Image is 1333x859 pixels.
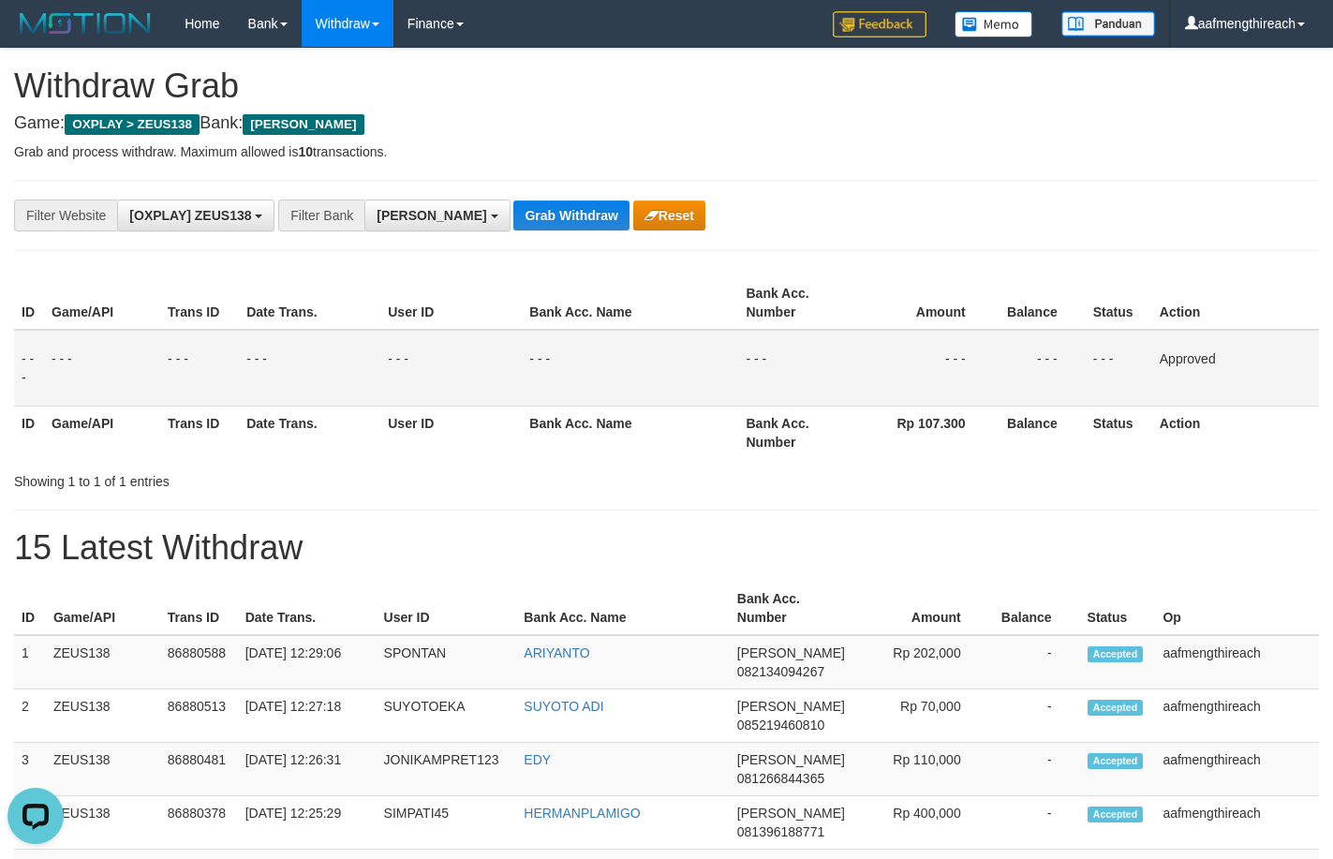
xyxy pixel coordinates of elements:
[377,635,517,689] td: SPONTAN
[989,582,1080,635] th: Balance
[160,582,238,635] th: Trans ID
[516,582,730,635] th: Bank Acc. Name
[1155,635,1319,689] td: aafmengthireach
[14,276,44,330] th: ID
[377,582,517,635] th: User ID
[1086,406,1152,459] th: Status
[989,796,1080,850] td: -
[1155,582,1319,635] th: Op
[1155,796,1319,850] td: aafmengthireach
[1088,700,1144,716] span: Accepted
[852,796,989,850] td: Rp 400,000
[46,582,160,635] th: Game/API
[364,200,510,231] button: [PERSON_NAME]
[377,796,517,850] td: SIMPATI45
[160,796,238,850] td: 86880378
[160,330,239,407] td: - - -
[129,208,251,223] span: [OXPLAY] ZEUS138
[833,11,926,37] img: Feedback.jpg
[1086,330,1152,407] td: - - -
[239,406,380,459] th: Date Trans.
[239,276,380,330] th: Date Trans.
[14,200,117,231] div: Filter Website
[852,689,989,743] td: Rp 70,000
[46,689,160,743] td: ZEUS138
[737,824,824,839] span: Copy 081396188771 to clipboard
[1088,807,1144,822] span: Accepted
[238,689,377,743] td: [DATE] 12:27:18
[14,689,46,743] td: 2
[44,406,160,459] th: Game/API
[1155,689,1319,743] td: aafmengthireach
[524,806,640,821] a: HERMANPLAMIGO
[160,406,239,459] th: Trans ID
[524,699,603,714] a: SUYOTO ADI
[955,11,1033,37] img: Button%20Memo.svg
[1152,276,1319,330] th: Action
[117,200,274,231] button: [OXPLAY] ZEUS138
[7,7,64,64] button: Open LiveChat chat widget
[14,406,44,459] th: ID
[1088,753,1144,769] span: Accepted
[243,114,363,135] span: [PERSON_NAME]
[14,635,46,689] td: 1
[14,67,1319,105] h1: Withdraw Grab
[238,635,377,689] td: [DATE] 12:29:06
[852,743,989,796] td: Rp 110,000
[239,330,380,407] td: - - -
[1061,11,1155,37] img: panduan.png
[46,635,160,689] td: ZEUS138
[1155,743,1319,796] td: aafmengthireach
[730,582,852,635] th: Bank Acc. Number
[852,635,989,689] td: Rp 202,000
[14,465,541,491] div: Showing 1 to 1 of 1 entries
[44,330,160,407] td: - - -
[737,752,845,767] span: [PERSON_NAME]
[14,9,156,37] img: MOTION_logo.png
[737,718,824,733] span: Copy 085219460810 to clipboard
[380,330,522,407] td: - - -
[160,635,238,689] td: 86880588
[14,142,1319,161] p: Grab and process withdraw. Maximum allowed is transactions.
[524,645,589,660] a: ARIYANTO
[522,330,738,407] td: - - -
[855,276,994,330] th: Amount
[738,406,854,459] th: Bank Acc. Number
[14,582,46,635] th: ID
[989,743,1080,796] td: -
[14,529,1319,567] h1: 15 Latest Withdraw
[238,796,377,850] td: [DATE] 12:25:29
[989,635,1080,689] td: -
[160,689,238,743] td: 86880513
[994,276,1086,330] th: Balance
[14,743,46,796] td: 3
[238,582,377,635] th: Date Trans.
[989,689,1080,743] td: -
[377,743,517,796] td: JONIKAMPRET123
[994,406,1086,459] th: Balance
[522,276,738,330] th: Bank Acc. Name
[513,200,629,230] button: Grab Withdraw
[380,276,522,330] th: User ID
[1080,582,1156,635] th: Status
[44,276,160,330] th: Game/API
[737,699,845,714] span: [PERSON_NAME]
[738,330,854,407] td: - - -
[377,689,517,743] td: SUYOTOEKA
[298,144,313,159] strong: 10
[524,752,551,767] a: EDY
[633,200,705,230] button: Reset
[380,406,522,459] th: User ID
[738,276,854,330] th: Bank Acc. Number
[737,645,845,660] span: [PERSON_NAME]
[994,330,1086,407] td: - - -
[238,743,377,796] td: [DATE] 12:26:31
[737,806,845,821] span: [PERSON_NAME]
[65,114,200,135] span: OXPLAY > ZEUS138
[737,664,824,679] span: Copy 082134094267 to clipboard
[1088,646,1144,662] span: Accepted
[855,406,994,459] th: Rp 107.300
[46,796,160,850] td: ZEUS138
[160,743,238,796] td: 86880481
[14,114,1319,133] h4: Game: Bank:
